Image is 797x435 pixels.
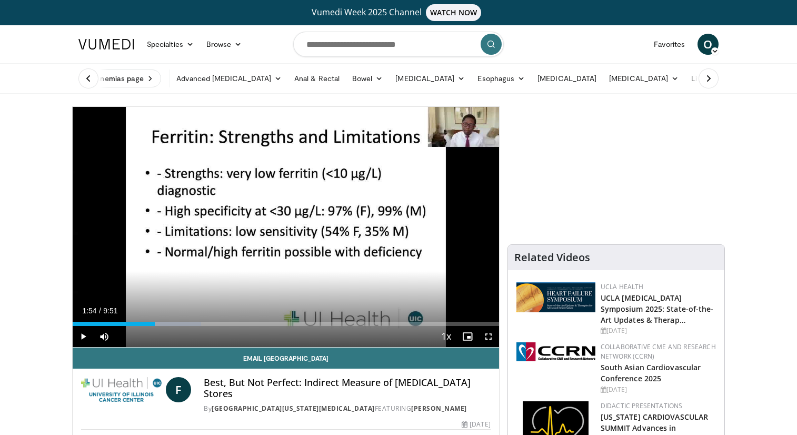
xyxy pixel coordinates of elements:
span: WATCH NOW [426,4,482,21]
span: 9:51 [103,307,117,315]
a: Liver [685,68,724,89]
button: Mute [94,326,115,347]
a: Anal & Rectal [288,68,346,89]
a: [MEDICAL_DATA] [531,68,603,89]
a: UCLA Health [601,282,644,291]
img: a04ee3ba-8487-4636-b0fb-5e8d268f3737.png.150x105_q85_autocrop_double_scale_upscale_version-0.2.png [516,342,595,361]
a: UCLA [MEDICAL_DATA] Symposium 2025: State-of-the-Art Updates & Therap… [601,293,714,325]
a: Visit Anemias page [72,70,161,87]
a: Vumedi Week 2025 ChannelWATCH NOW [80,4,717,21]
a: South Asian Cardiovascular Conference 2025 [601,362,701,383]
button: Play [73,326,94,347]
div: By FEATURING [204,404,490,413]
img: University of Illinois Cancer Center [81,377,162,402]
a: [PERSON_NAME] [411,404,467,413]
a: Browse [200,34,248,55]
img: 0682476d-9aca-4ba2-9755-3b180e8401f5.png.150x105_q85_autocrop_double_scale_upscale_version-0.2.png [516,282,595,312]
div: [DATE] [601,326,716,335]
img: VuMedi Logo [78,39,134,50]
video-js: Video Player [73,107,499,348]
a: [GEOGRAPHIC_DATA][US_STATE][MEDICAL_DATA] [212,404,375,413]
a: Favorites [647,34,691,55]
a: Email [GEOGRAPHIC_DATA] [73,348,499,369]
a: [MEDICAL_DATA] [603,68,685,89]
span: 1:54 [82,307,96,315]
button: Fullscreen [478,326,499,347]
input: Search topics, interventions [293,32,504,57]
a: Esophagus [471,68,531,89]
a: F [166,377,191,402]
a: O [698,34,719,55]
div: Progress Bar [73,322,499,326]
h4: Related Videos [514,251,590,264]
div: [DATE] [462,420,490,429]
div: [DATE] [601,385,716,394]
div: Didactic Presentations [601,401,716,411]
button: Enable picture-in-picture mode [457,326,478,347]
a: Bowel [346,68,389,89]
a: Advanced [MEDICAL_DATA] [170,68,288,89]
h4: Best, But Not Perfect: Indirect Measure of [MEDICAL_DATA] Stores [204,377,490,400]
a: Specialties [141,34,200,55]
a: [MEDICAL_DATA] [389,68,471,89]
span: / [99,307,101,315]
a: Collaborative CME and Research Network (CCRN) [601,342,716,361]
button: Playback Rate [436,326,457,347]
iframe: Advertisement [537,106,695,238]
